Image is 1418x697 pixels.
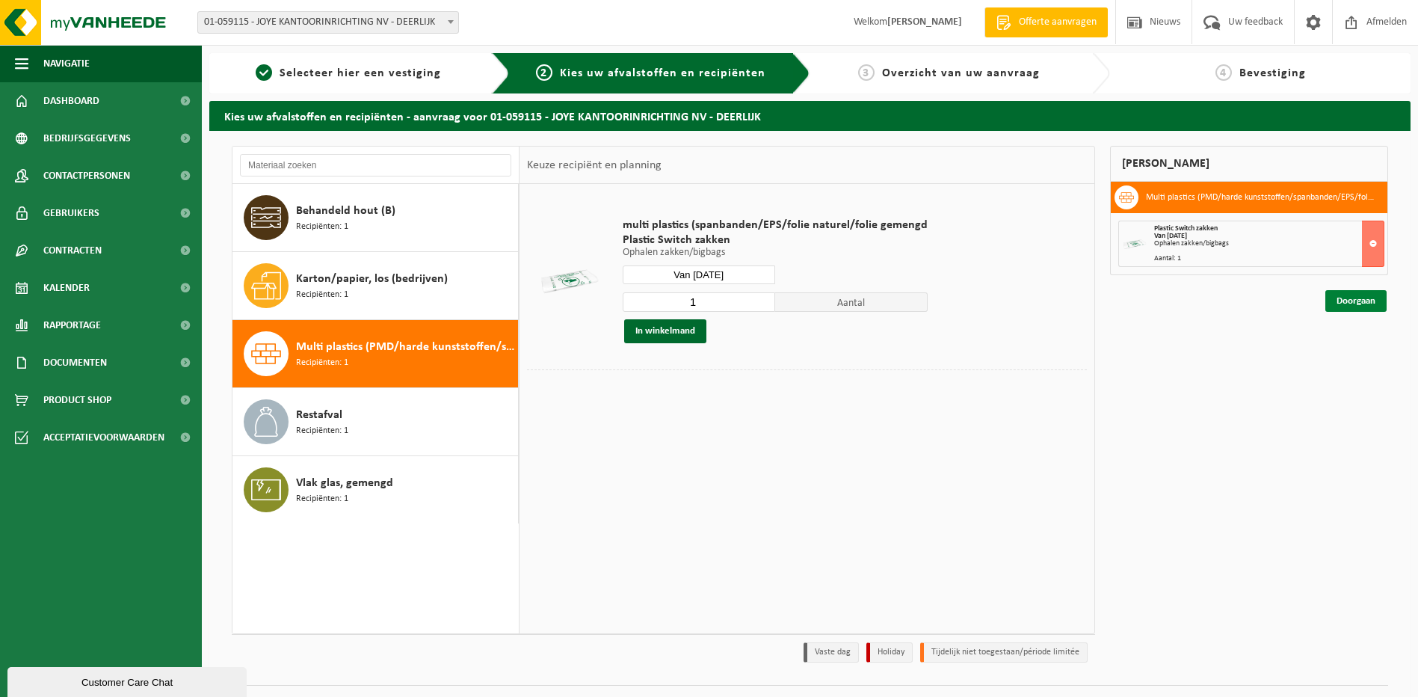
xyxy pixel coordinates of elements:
[984,7,1108,37] a: Offerte aanvragen
[296,356,348,370] span: Recipiënten: 1
[197,11,459,34] span: 01-059115 - JOYE KANTOORINRICHTING NV - DEERLIJK
[296,406,342,424] span: Restafval
[623,218,928,233] span: multi plastics (spanbanden/EPS/folie naturel/folie gemengd
[858,64,875,81] span: 3
[256,64,272,81] span: 1
[1154,240,1384,248] div: Ophalen zakken/bigbags
[560,67,765,79] span: Kies uw afvalstoffen en recipiënten
[296,288,348,302] span: Recipiënten: 1
[280,67,441,79] span: Selecteer hier een vestiging
[882,67,1040,79] span: Overzicht van uw aanvraag
[232,320,519,388] button: Multi plastics (PMD/harde kunststoffen/spanbanden/EPS/folie naturel/folie gemengd) Recipiënten: 1
[1015,15,1100,30] span: Offerte aanvragen
[217,64,480,82] a: 1Selecteer hier een vestiging
[43,45,90,82] span: Navigatie
[232,388,519,456] button: Restafval Recipiënten: 1
[296,492,348,506] span: Recipiënten: 1
[43,194,99,232] span: Gebruikers
[623,265,775,284] input: Selecteer datum
[1325,290,1387,312] a: Doorgaan
[520,147,669,184] div: Keuze recipiënt en planning
[232,184,519,252] button: Behandeld hout (B) Recipiënten: 1
[43,82,99,120] span: Dashboard
[623,233,928,248] span: Plastic Switch zakken
[198,12,458,33] span: 01-059115 - JOYE KANTOORINRICHTING NV - DEERLIJK
[43,344,107,381] span: Documenten
[232,456,519,523] button: Vlak glas, gemengd Recipiënten: 1
[866,642,913,663] li: Holiday
[43,419,164,456] span: Acceptatievoorwaarden
[43,381,111,419] span: Product Shop
[296,270,448,288] span: Karton/papier, los (bedrijven)
[775,292,928,312] span: Aantal
[1146,185,1376,209] h3: Multi plastics (PMD/harde kunststoffen/spanbanden/EPS/folie naturel/folie gemengd)
[240,154,511,176] input: Materiaal zoeken
[43,120,131,157] span: Bedrijfsgegevens
[296,424,348,438] span: Recipiënten: 1
[43,307,101,344] span: Rapportage
[1154,232,1187,240] strong: Van [DATE]
[43,232,102,269] span: Contracten
[209,101,1411,130] h2: Kies uw afvalstoffen en recipiënten - aanvraag voor 01-059115 - JOYE KANTOORINRICHTING NV - DEERLIJK
[536,64,552,81] span: 2
[296,202,395,220] span: Behandeld hout (B)
[7,664,250,697] iframe: chat widget
[920,642,1088,663] li: Tijdelijk niet toegestaan/période limitée
[1110,146,1388,182] div: [PERSON_NAME]
[1215,64,1232,81] span: 4
[296,220,348,234] span: Recipiënten: 1
[1239,67,1306,79] span: Bevestiging
[296,474,393,492] span: Vlak glas, gemengd
[43,157,130,194] span: Contactpersonen
[623,248,928,258] p: Ophalen zakken/bigbags
[296,338,514,356] span: Multi plastics (PMD/harde kunststoffen/spanbanden/EPS/folie naturel/folie gemengd)
[232,252,519,320] button: Karton/papier, los (bedrijven) Recipiënten: 1
[1154,255,1384,262] div: Aantal: 1
[624,319,706,343] button: In winkelmand
[887,16,962,28] strong: [PERSON_NAME]
[804,642,859,663] li: Vaste dag
[43,269,90,307] span: Kalender
[1154,224,1218,233] span: Plastic Switch zakken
